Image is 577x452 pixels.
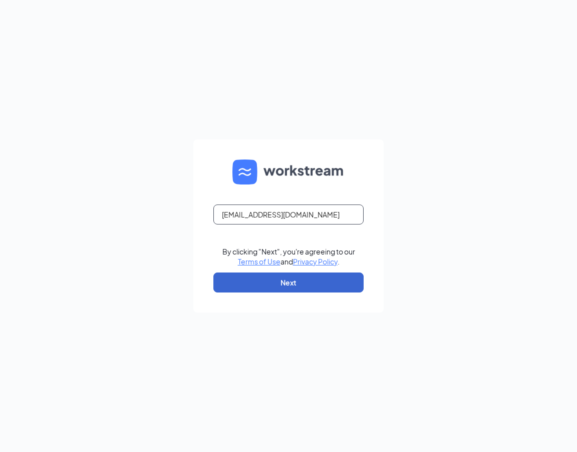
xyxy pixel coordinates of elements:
[213,272,364,292] button: Next
[293,257,338,266] a: Privacy Policy
[232,159,345,184] img: WS logo and Workstream text
[213,204,364,224] input: Email
[238,257,280,266] a: Terms of Use
[222,246,355,266] div: By clicking "Next", you're agreeing to our and .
